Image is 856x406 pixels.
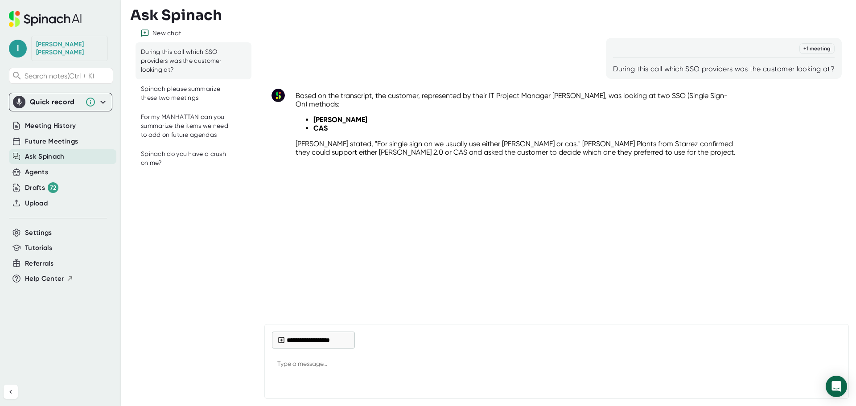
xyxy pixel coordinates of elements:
p: Based on the transcript, the customer, represented by their IT Project Manager [PERSON_NAME], was... [296,91,738,108]
div: New chat [152,29,181,37]
p: [PERSON_NAME] stated, "For single sign on we usually use either [PERSON_NAME] or cas." [PERSON_NA... [296,139,738,156]
button: Tutorials [25,243,52,253]
strong: CAS [313,124,328,132]
div: During this call which SSO providers was the customer looking at? [613,65,835,74]
div: Quick record [13,93,108,111]
div: Spinach please summarize these two meetings [141,85,233,102]
div: Open Intercom Messenger [826,376,847,397]
div: During this call which SSO providers was the customer looking at? [141,48,233,74]
button: Settings [25,228,52,238]
button: Upload [25,198,48,209]
span: l [9,40,27,57]
span: Help Center [25,274,64,284]
button: Agents [25,167,48,177]
div: Send message [825,375,841,391]
div: For my MANHATTAN can you summarize the items we need to add on future agendas [141,113,233,139]
div: Quick record [30,98,81,107]
button: Help Center [25,274,74,284]
span: Search notes (Ctrl + K) [25,72,111,80]
button: Collapse sidebar [4,385,18,399]
button: Meeting History [25,121,76,131]
button: Ask Spinach [25,152,65,162]
button: Drafts 72 [25,182,58,193]
div: Leslie Hogan [36,41,103,56]
div: 72 [48,182,58,193]
h3: Ask Spinach [130,7,222,24]
button: Referrals [25,258,53,269]
button: Future Meetings [25,136,78,147]
div: + 1 meeting [799,43,835,54]
strong: [PERSON_NAME] [313,115,367,124]
div: Spinach do you have a crush on me? [141,150,233,167]
div: Drafts [25,182,58,193]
